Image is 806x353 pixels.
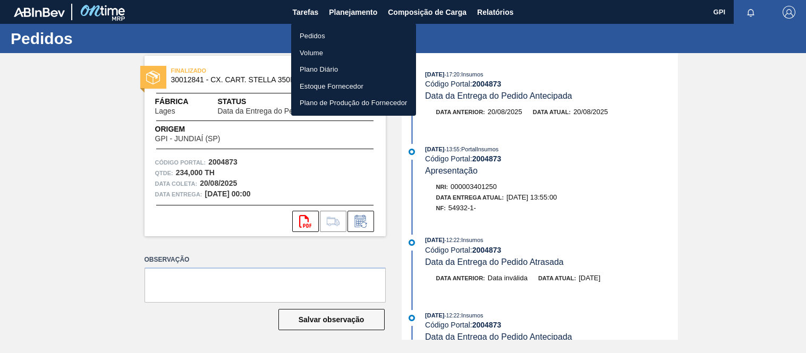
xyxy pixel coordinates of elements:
a: Estoque Fornecedor [291,78,416,95]
a: Plano Diário [291,61,416,78]
a: Plano de Produção do Fornecedor [291,94,416,111]
a: Volume [291,45,416,62]
a: Pedidos [291,28,416,45]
